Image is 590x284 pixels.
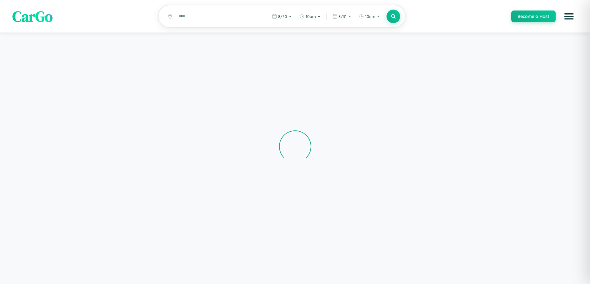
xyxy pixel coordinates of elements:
[269,11,295,21] button: 8/30
[306,14,316,19] span: 10am
[12,6,53,27] span: CarGo
[356,11,383,21] button: 10am
[296,11,324,21] button: 10am
[511,11,556,22] button: Become a Host
[329,11,355,21] button: 8/31
[560,8,578,25] button: Open menu
[339,14,347,19] span: 8 / 31
[365,14,375,19] span: 10am
[278,14,287,19] span: 8 / 30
